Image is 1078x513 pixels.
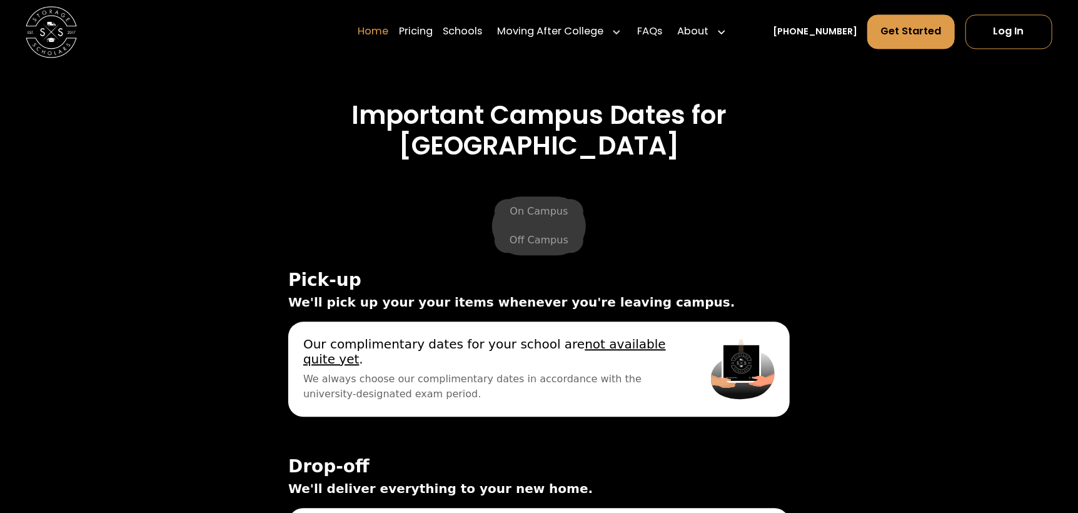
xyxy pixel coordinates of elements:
a: Schools [443,14,482,50]
img: Storage Scholars main logo [26,6,77,58]
span: Pick-up [288,270,790,290]
a: Home [358,14,388,50]
span: We'll pick up your your items whenever you're leaving campus. [288,293,790,312]
h3: [GEOGRAPHIC_DATA] [78,130,1000,161]
a: [PHONE_NUMBER] [773,25,857,39]
div: Moving After College [492,14,627,50]
span: Drop-off [288,457,790,477]
label: Off Campus [495,228,583,253]
div: About [672,14,732,50]
a: Pricing [399,14,433,50]
u: not available quite yet [303,337,666,367]
div: Moving After College [498,24,604,40]
a: Get Started [867,15,955,49]
span: Our complimentary dates for your school are . [303,337,681,367]
span: We'll deliver everything to your new home. [288,479,790,498]
img: Pickup Image [711,337,775,402]
div: About [678,24,709,40]
a: FAQs [637,14,662,50]
label: On Campus [495,199,583,224]
span: We always choose our complimentary dates in accordance with the university-designated exam period. [303,372,681,402]
a: Log In [965,15,1052,49]
h3: Important Campus Dates for [78,99,1000,130]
